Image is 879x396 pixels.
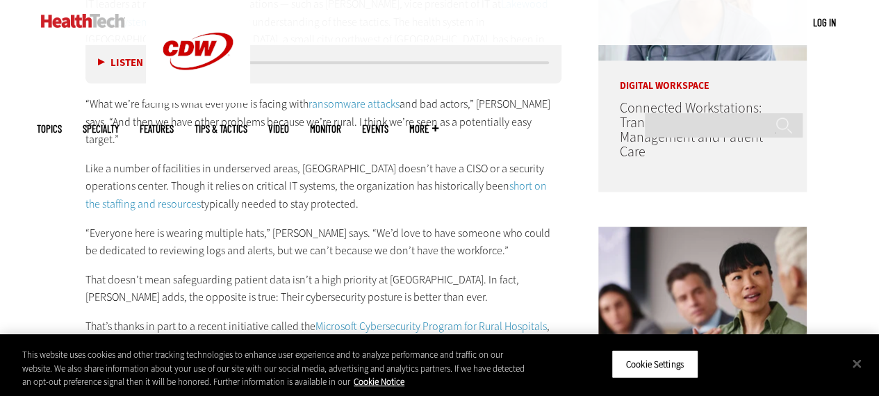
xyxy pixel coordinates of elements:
[598,226,807,383] img: woman discusses data governance
[362,124,388,134] a: Events
[41,14,125,28] img: Home
[85,271,562,306] p: That doesn’t mean safeguarding patient data isn’t a high priority at [GEOGRAPHIC_DATA]. In fact, ...
[85,317,562,388] p: That’s thanks in part to a recent initiative called the , led by in partnership with the and the ...
[146,92,250,106] a: CDW
[83,124,119,134] span: Specialty
[813,16,836,28] a: Log in
[813,15,836,30] div: User menu
[310,124,341,134] a: MonITor
[37,124,62,134] span: Topics
[140,124,174,134] a: Features
[409,124,438,134] span: More
[85,160,562,213] p: Like a number of facilities in underserved areas, [GEOGRAPHIC_DATA] doesn’t have a CISO or a secu...
[841,348,872,379] button: Close
[195,124,247,134] a: Tips & Tactics
[354,376,404,388] a: More information about your privacy
[85,224,562,260] p: “Everyone here is wearing multiple hats,” [PERSON_NAME] says. “We’d love to have someone who coul...
[619,99,762,161] a: Connected Workstations: Transforming Fleet Management and Patient Care
[268,124,289,134] a: Video
[611,349,698,379] button: Cookie Settings
[22,348,527,389] div: This website uses cookies and other tracking technologies to enhance user experience and to analy...
[85,179,547,211] a: short on the staffing and resources
[315,319,547,333] a: Microsoft Cybersecurity Program for Rural Hospitals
